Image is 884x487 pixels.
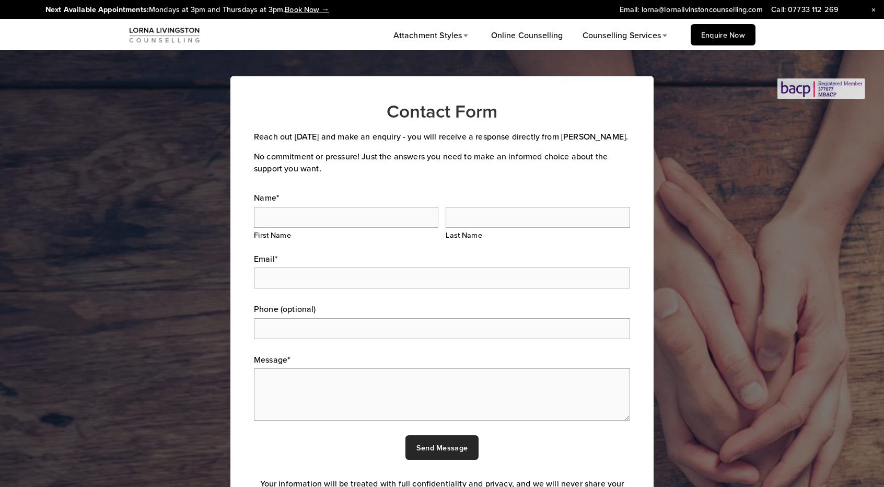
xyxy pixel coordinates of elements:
span: Counselling Services [583,29,661,41]
p: No commitment or pressure! Just the answers you need to make an informed choice about the support... [254,150,630,174]
h1: Contact Form [254,100,630,122]
a: Book Now → [285,4,329,15]
span: First Name [254,230,438,240]
p: Reach out [DATE] and make an enquiry - you will receive a response directly from [PERSON_NAME]. [254,131,630,142]
span: Attachment Styles [393,29,462,41]
a: folder dropdown [583,29,670,42]
input: First Name [254,207,438,228]
label: Message [254,354,630,365]
span: Last Name [446,230,630,240]
label: Email [254,253,630,264]
label: Phone (optional) [254,303,630,315]
img: Counsellor Lorna Livingston: Counselling London [129,26,201,44]
a: Enquire Now [691,24,755,45]
input: Send Message [405,435,479,460]
a: Online Counselling [491,29,563,42]
a: folder dropdown [393,29,472,42]
legend: Name [254,192,279,203]
input: Last Name [446,207,630,228]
